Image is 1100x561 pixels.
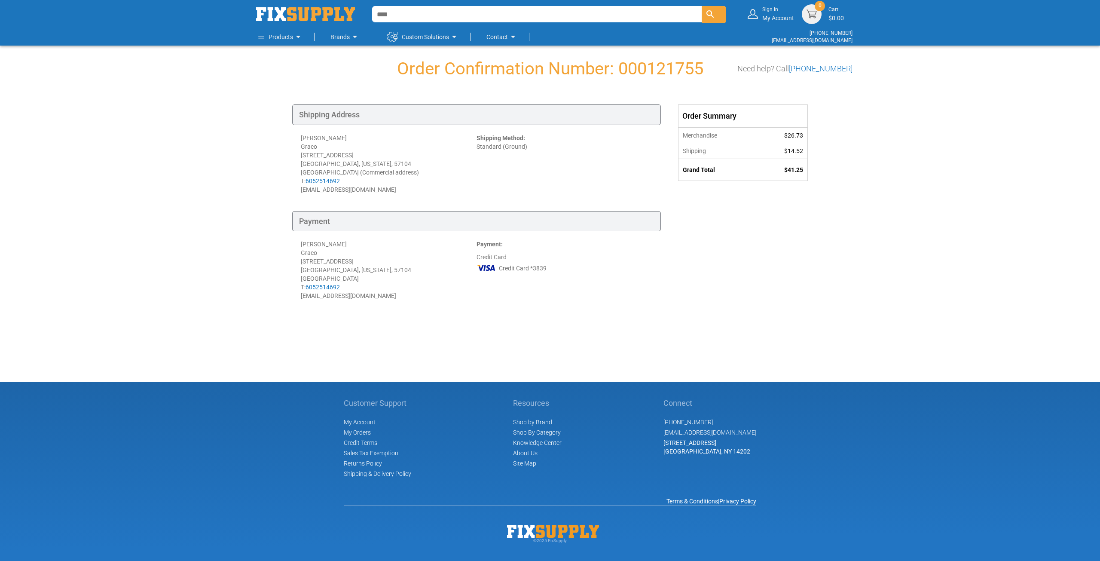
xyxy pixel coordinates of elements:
[344,399,411,408] h5: Customer Support
[828,15,844,21] span: $0.00
[344,419,376,426] span: My Account
[486,28,518,46] a: Contact
[344,450,398,457] span: Sales Tax Exemption
[477,134,652,194] div: Standard (Ground)
[387,28,459,46] a: Custom Solutions
[344,439,377,446] span: Credit Terms
[819,2,822,9] span: 0
[513,399,562,408] h5: Resources
[477,240,652,300] div: Credit Card
[477,261,496,274] img: VI
[663,419,713,426] a: [PHONE_NUMBER]
[678,105,807,127] div: Order Summary
[513,429,561,436] a: Shop By Category
[828,6,844,13] small: Cart
[344,429,371,436] span: My Orders
[737,64,852,73] h3: Need help? Call
[513,419,552,426] a: Shop by Brand
[772,37,852,43] a: [EMAIL_ADDRESS][DOMAIN_NAME]
[678,143,757,159] th: Shipping
[663,399,756,408] h5: Connect
[663,439,750,455] span: [STREET_ADDRESS] [GEOGRAPHIC_DATA], NY 14202
[666,498,718,505] a: Terms & Conditions
[507,525,599,538] img: Fix Industrial Supply
[683,166,715,173] strong: Grand Total
[256,7,355,21] a: store logo
[789,64,852,73] a: [PHONE_NUMBER]
[247,59,852,78] h1: Order Confirmation Number: 000121755
[762,6,794,22] div: My Account
[258,28,303,46] a: Products
[784,166,803,173] span: $41.25
[499,264,547,273] span: Credit Card *3839
[477,135,525,141] strong: Shipping Method:
[719,498,756,505] a: Privacy Policy
[784,147,803,154] span: $14.52
[301,134,477,194] div: [PERSON_NAME] Graco [STREET_ADDRESS] [GEOGRAPHIC_DATA], [US_STATE], 57104 [GEOGRAPHIC_DATA] (Comm...
[762,6,794,13] small: Sign in
[663,429,756,436] a: [EMAIL_ADDRESS][DOMAIN_NAME]
[344,497,756,506] div: |
[292,104,661,125] div: Shipping Address
[810,30,852,36] a: [PHONE_NUMBER]
[301,240,477,300] div: [PERSON_NAME] Graco [STREET_ADDRESS] [GEOGRAPHIC_DATA], [US_STATE], 57104 [GEOGRAPHIC_DATA] T: [E...
[330,28,360,46] a: Brands
[344,470,411,477] a: Shipping & Delivery Policy
[256,7,355,21] img: Fix Industrial Supply
[513,439,562,446] a: Knowledge Center
[533,538,567,543] span: © 2025 FixSupply
[292,211,661,232] div: Payment
[344,460,382,467] a: Returns Policy
[306,178,340,184] a: 6052514692
[678,127,757,143] th: Merchandise
[477,241,503,248] strong: Payment:
[784,132,803,139] span: $26.73
[513,450,538,457] a: About Us
[513,460,536,467] a: Site Map
[306,284,340,291] a: 6052514692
